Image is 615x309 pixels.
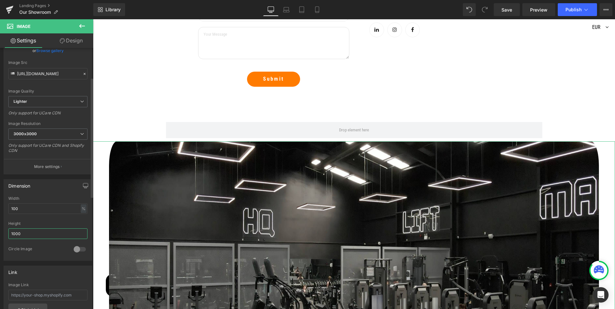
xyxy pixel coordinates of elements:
[8,68,87,79] input: Link
[8,246,67,253] div: Circle Image
[478,3,491,16] button: Redo
[4,159,92,174] button: More settings
[48,33,95,48] a: Design
[8,203,87,214] input: auto
[463,3,476,16] button: Undo
[565,7,582,12] span: Publish
[34,164,60,170] p: More settings
[154,52,207,67] button: Submit
[8,228,87,239] input: auto
[8,110,87,120] div: Only support for UCare CDN
[593,287,609,303] div: Open Intercom Messenger
[8,47,87,54] div: or
[501,6,512,13] span: Save
[8,283,87,287] div: Image Link
[93,3,125,16] a: New Library
[8,266,17,275] div: Link
[106,7,121,13] span: Library
[8,196,87,201] div: Width
[8,290,87,300] input: https://your-shop.myshopify.com
[8,180,31,189] div: Dimension
[8,221,87,226] div: Height
[36,45,64,56] a: Browse gallery
[17,24,31,29] span: Image
[600,3,612,16] button: More
[309,3,325,16] a: Mobile
[279,3,294,16] a: Laptop
[19,3,93,8] a: Landing Pages
[14,131,37,136] b: 3000x3000
[263,3,279,16] a: Desktop
[8,89,87,93] div: Image Quality
[8,60,87,65] div: Image Src
[530,6,547,13] span: Preview
[14,99,27,104] b: Lighter
[294,3,309,16] a: Tablet
[558,3,597,16] button: Publish
[8,121,87,126] div: Image Resolution
[81,204,87,213] div: %
[19,10,51,15] span: Our Showroom
[8,143,87,157] div: Only support for UCare CDN and Shopify CDN
[522,3,555,16] a: Preview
